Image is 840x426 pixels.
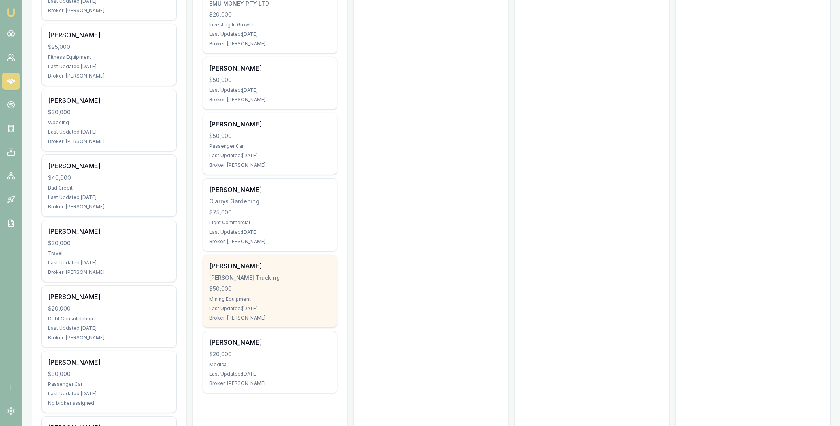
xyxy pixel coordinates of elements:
[209,162,331,168] div: Broker: [PERSON_NAME]
[209,11,331,19] div: $20,000
[209,261,331,271] div: [PERSON_NAME]
[209,153,331,159] div: Last Updated: [DATE]
[209,380,331,387] div: Broker: [PERSON_NAME]
[48,161,170,171] div: [PERSON_NAME]
[48,400,170,406] div: No broker assigned
[48,305,170,313] div: $20,000
[209,338,331,347] div: [PERSON_NAME]
[209,63,331,73] div: [PERSON_NAME]
[209,371,331,377] div: Last Updated: [DATE]
[48,194,170,201] div: Last Updated: [DATE]
[48,357,170,367] div: [PERSON_NAME]
[48,316,170,322] div: Debt Consolidation
[48,96,170,105] div: [PERSON_NAME]
[209,296,331,302] div: Mining Equipment
[209,197,331,205] div: Clarrys Gardening
[48,174,170,182] div: $40,000
[48,250,170,257] div: Travel
[209,22,331,28] div: Investing In Growth
[48,227,170,236] div: [PERSON_NAME]
[209,185,331,194] div: [PERSON_NAME]
[48,381,170,387] div: Passenger Car
[2,379,20,396] span: T
[209,41,331,47] div: Broker: [PERSON_NAME]
[209,143,331,149] div: Passenger Car
[209,361,331,368] div: Medical
[209,87,331,93] div: Last Updated: [DATE]
[48,269,170,275] div: Broker: [PERSON_NAME]
[209,31,331,37] div: Last Updated: [DATE]
[209,285,331,293] div: $50,000
[48,7,170,14] div: Broker: [PERSON_NAME]
[48,63,170,70] div: Last Updated: [DATE]
[48,335,170,341] div: Broker: [PERSON_NAME]
[209,208,331,216] div: $75,000
[209,132,331,140] div: $50,000
[209,220,331,226] div: Light Commercial
[48,370,170,378] div: $30,000
[48,73,170,79] div: Broker: [PERSON_NAME]
[209,315,331,321] div: Broker: [PERSON_NAME]
[48,43,170,51] div: $25,000
[209,350,331,358] div: $20,000
[48,138,170,145] div: Broker: [PERSON_NAME]
[48,239,170,247] div: $30,000
[48,129,170,135] div: Last Updated: [DATE]
[48,292,170,301] div: [PERSON_NAME]
[209,119,331,129] div: [PERSON_NAME]
[48,119,170,126] div: Wedding
[209,274,331,282] div: [PERSON_NAME] Trucking
[48,260,170,266] div: Last Updated: [DATE]
[48,204,170,210] div: Broker: [PERSON_NAME]
[209,305,331,312] div: Last Updated: [DATE]
[48,185,170,191] div: Bad Credit
[209,97,331,103] div: Broker: [PERSON_NAME]
[209,76,331,84] div: $50,000
[48,54,170,60] div: Fitness Equipment
[209,238,331,245] div: Broker: [PERSON_NAME]
[48,30,170,40] div: [PERSON_NAME]
[48,108,170,116] div: $30,000
[6,8,16,17] img: emu-icon-u.png
[48,325,170,331] div: Last Updated: [DATE]
[209,229,331,235] div: Last Updated: [DATE]
[48,391,170,397] div: Last Updated: [DATE]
